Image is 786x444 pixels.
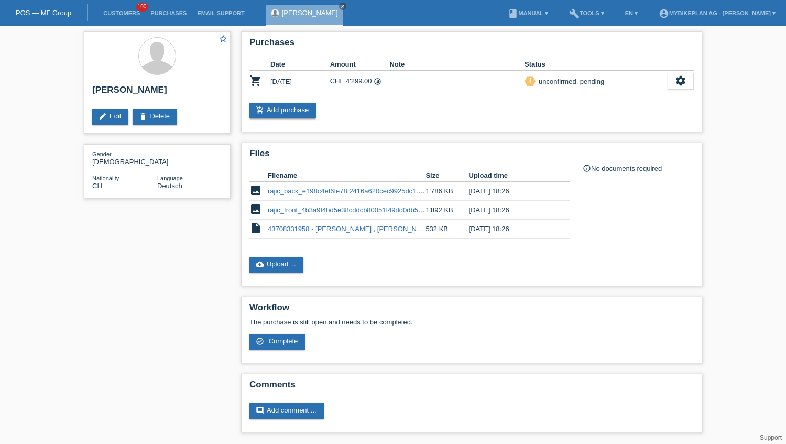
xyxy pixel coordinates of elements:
[249,334,305,350] a: check_circle_outline Complete
[99,112,107,121] i: edit
[425,169,468,182] th: Size
[268,225,482,233] a: 43708331958 - [PERSON_NAME] , [PERSON_NAME] Trailray 170.pdf
[92,150,157,166] div: [DEMOGRAPHIC_DATA]
[249,148,694,164] h2: Files
[219,34,228,44] i: star_border
[330,71,390,92] td: CHF 4'299.00
[270,58,330,71] th: Date
[469,182,555,201] td: [DATE] 18:26
[92,85,222,101] h2: [PERSON_NAME]
[249,318,694,326] p: The purchase is still open and needs to be completed.
[282,9,338,17] a: [PERSON_NAME]
[583,164,591,172] i: info_outline
[425,220,468,239] td: 532 KB
[157,175,183,181] span: Language
[339,3,346,10] a: close
[425,201,468,220] td: 1'892 KB
[340,4,345,9] i: close
[16,9,71,17] a: POS — MF Group
[536,76,604,87] div: unconfirmed, pending
[569,8,580,19] i: build
[192,10,249,16] a: Email Support
[503,10,553,16] a: bookManual ▾
[268,206,433,214] a: rajic_front_4b3a9f4bd5e38cddcb80051f49dd0db5.jpeg
[269,337,298,345] span: Complete
[256,106,264,114] i: add_shopping_cart
[256,406,264,415] i: comment
[469,220,555,239] td: [DATE] 18:26
[157,182,182,190] span: Deutsch
[98,10,145,16] a: Customers
[675,75,686,86] i: settings
[249,380,694,395] h2: Comments
[249,203,262,215] i: image
[249,184,262,197] i: image
[469,169,555,182] th: Upload time
[249,103,316,118] a: add_shopping_cartAdd purchase
[139,112,147,121] i: delete
[425,182,468,201] td: 1'786 KB
[256,337,264,345] i: check_circle_outline
[653,10,781,16] a: account_circleMybikeplan AG - [PERSON_NAME] ▾
[145,10,192,16] a: Purchases
[374,78,381,85] i: Instalments (48 instalments)
[249,222,262,234] i: insert_drive_file
[133,109,177,125] a: deleteDelete
[659,8,669,19] i: account_circle
[469,201,555,220] td: [DATE] 18:26
[583,164,694,172] div: No documents required
[92,151,112,157] span: Gender
[270,71,330,92] td: [DATE]
[620,10,643,16] a: EN ▾
[389,58,525,71] th: Note
[268,187,431,195] a: rajic_back_e198c4ef6fe78f2416a620cec9925dc1.jpeg
[92,109,128,125] a: editEdit
[92,175,119,181] span: Nationality
[508,8,518,19] i: book
[760,434,782,441] a: Support
[249,403,324,419] a: commentAdd comment ...
[136,3,149,12] span: 100
[268,169,425,182] th: Filename
[249,37,694,53] h2: Purchases
[249,74,262,87] i: POSP00027516
[564,10,609,16] a: buildTools ▾
[330,58,390,71] th: Amount
[219,34,228,45] a: star_border
[249,257,303,273] a: cloud_uploadUpload ...
[92,182,102,190] span: Switzerland
[525,58,668,71] th: Status
[249,302,694,318] h2: Workflow
[527,77,534,84] i: priority_high
[256,260,264,268] i: cloud_upload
